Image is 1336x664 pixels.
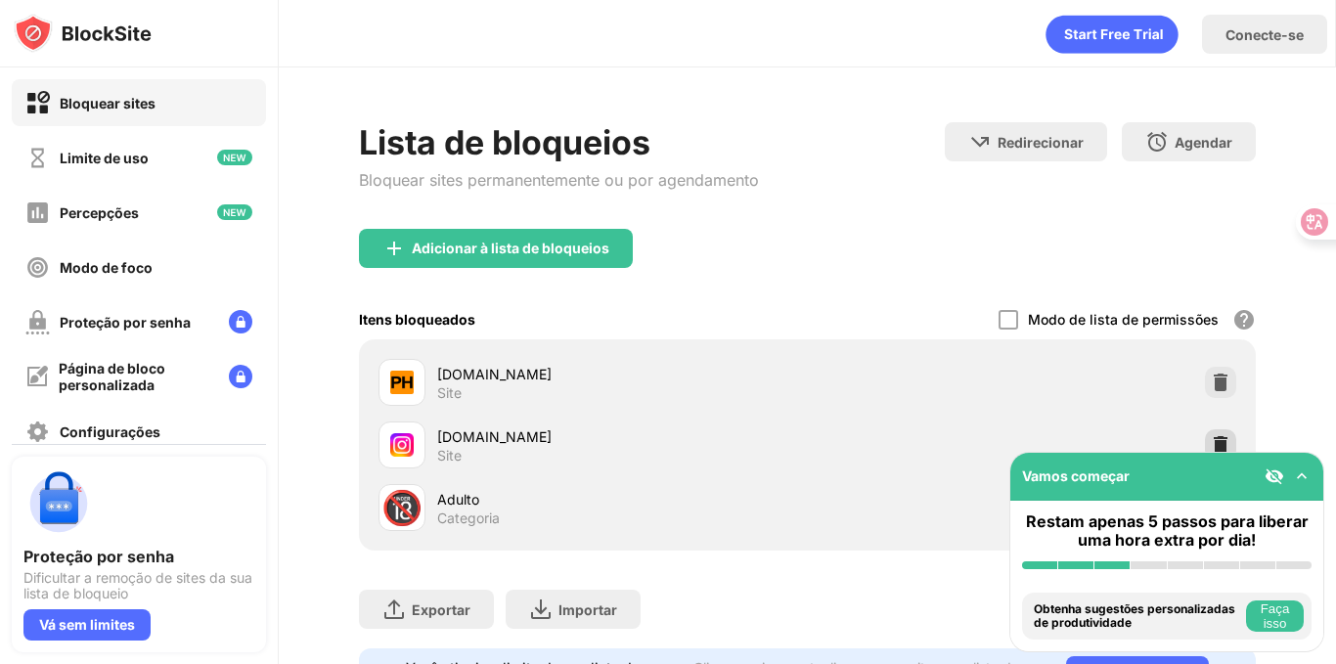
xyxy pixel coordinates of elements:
font: Dificultar a remoção de sites da sua lista de bloqueio [23,569,252,601]
img: lock-menu.svg [229,365,252,388]
font: Exportar [412,601,470,618]
div: animação [1046,15,1179,54]
font: [DOMAIN_NAME] [437,366,552,382]
font: Site [437,384,462,401]
font: Bloquear sites permanentemente ou por agendamento [359,170,759,190]
font: Categoria [437,509,500,526]
img: block-on.svg [25,91,50,115]
img: new-icon.svg [217,150,252,165]
img: push-password-protection.svg [23,468,94,539]
img: favicons [390,433,414,457]
font: Site [437,447,462,464]
img: insights-off.svg [25,200,50,225]
font: Proteção por senha [23,547,174,566]
font: Redirecionar [998,134,1084,151]
font: Adulto [437,491,479,508]
font: Modo de lista de permissões [1028,311,1219,328]
font: Itens bloqueados [359,311,475,328]
font: Modo de foco [60,259,153,276]
font: Adicionar à lista de bloqueios [412,240,609,256]
font: Obtenha sugestões personalizadas de produtividade [1034,601,1235,630]
img: lock-menu.svg [229,310,252,333]
font: Agendar [1175,134,1232,151]
img: password-protection-off.svg [25,310,50,334]
button: Faça isso [1246,600,1304,632]
font: Restam apenas 5 passos para liberar uma hora extra por dia! [1026,511,1309,550]
font: Limite de uso [60,150,149,166]
img: focus-off.svg [25,255,50,280]
img: settings-off.svg [25,420,50,444]
font: 🔞 [381,487,423,527]
img: favicons [390,371,414,394]
font: Conecte-se [1225,26,1304,43]
img: logo-blocksite.svg [14,14,152,53]
font: Página de bloco personalizada [59,360,165,393]
font: Vá sem limites [39,616,135,633]
font: [DOMAIN_NAME] [437,428,552,445]
font: Configurações [60,423,160,440]
font: Vamos começar [1022,467,1130,484]
font: Importar [558,601,617,618]
font: Proteção por senha [60,314,191,331]
font: Bloquear sites [60,95,156,111]
font: Lista de bloqueios [359,122,650,162]
img: time-usage-off.svg [25,146,50,170]
img: omni-setup-toggle.svg [1292,466,1312,486]
font: Percepções [60,204,139,221]
font: Faça isso [1261,601,1290,631]
img: customize-block-page-off.svg [25,365,49,388]
img: new-icon.svg [217,204,252,220]
img: eye-not-visible.svg [1265,466,1284,486]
